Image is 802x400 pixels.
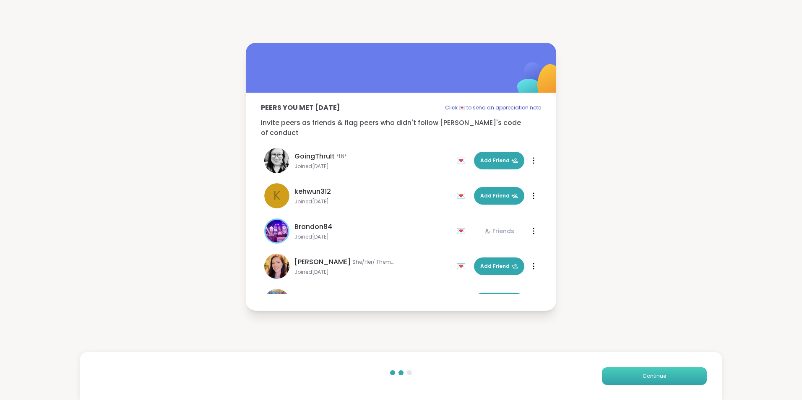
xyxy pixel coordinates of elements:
img: Brandon84 [266,220,288,242]
button: Add Friend [474,293,524,310]
span: Lincoln1 [294,292,320,302]
div: 💌 [456,154,469,167]
div: 💌 [456,189,469,203]
span: Add Friend [480,262,518,270]
span: She/Her/ Them/They [352,259,394,265]
span: Brandon84 [294,222,332,232]
button: Add Friend [474,152,524,169]
div: 💌 [456,260,469,273]
span: Joined [DATE] [294,269,451,275]
img: GoingThruIt [264,148,289,173]
span: GoingThruIt [294,151,335,161]
span: Continue [643,372,666,380]
img: Lincoln1 [264,289,289,314]
span: Joined [DATE] [294,198,451,205]
span: Add Friend [480,192,518,200]
div: Friends [484,227,514,235]
button: Add Friend [474,187,524,205]
button: Add Friend [474,257,524,275]
button: Continue [602,367,707,385]
p: Invite peers as friends & flag peers who didn't follow [PERSON_NAME]'s code of conduct [261,118,541,138]
img: ShareWell Logomark [497,40,581,124]
span: kehwun312 [294,187,331,197]
span: Joined [DATE] [294,163,451,170]
span: k [273,187,281,205]
span: Joined [DATE] [294,234,451,240]
p: Peers you met [DATE] [261,103,340,113]
span: Add Friend [480,157,518,164]
span: [PERSON_NAME] [294,257,351,267]
div: 💌 [456,224,469,238]
p: Click 💌 to send an appreciation note [445,103,541,113]
img: Charlie_Lovewitch [264,254,289,279]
